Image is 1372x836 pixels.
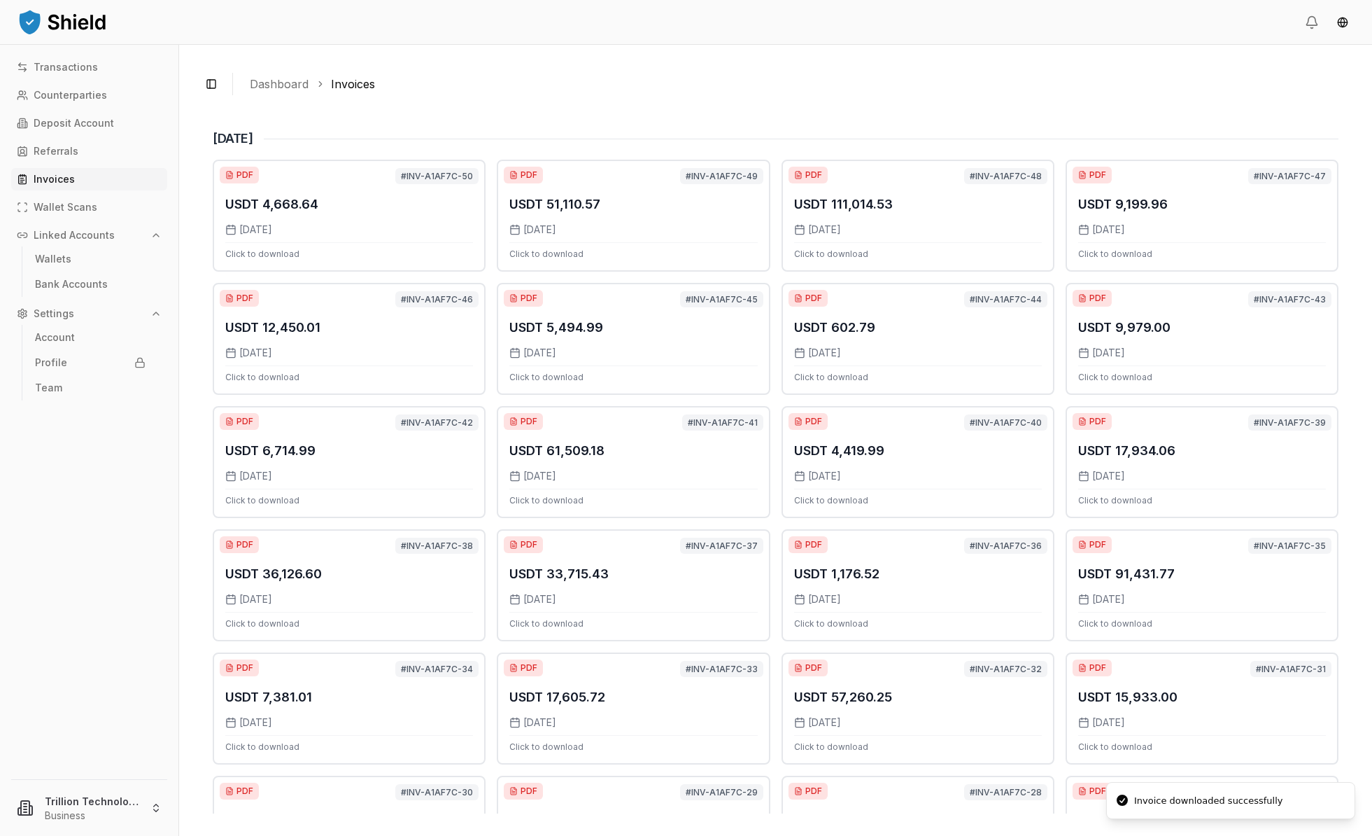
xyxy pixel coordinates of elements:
[29,351,151,374] a: Profile
[1248,291,1331,307] span: #INV-A1AF7C-43
[236,786,253,797] span: PDF
[1089,662,1106,674] span: PDF
[509,195,600,214] p: USDT 51,110.57
[225,441,316,461] p: USDT 6,714.99
[395,538,479,554] span: #INV-A1AF7C-38
[680,168,763,184] span: #INV-A1AF7C-49
[794,318,875,337] p: USDT 602.79
[523,592,556,606] span: [DATE]
[680,291,763,307] span: #INV-A1AF7C-45
[1092,223,1125,237] span: [DATE]
[509,618,584,629] span: Click to download
[782,529,1054,641] div: Download invoice USDT 1,176.52 from 8/19/2025
[794,249,868,260] span: Click to download
[805,539,822,550] span: PDF
[808,469,841,483] span: [DATE]
[509,564,609,584] p: USDT 33,715.43
[225,372,299,383] span: Click to download
[521,786,537,797] span: PDF
[1066,653,1338,765] div: Download invoice USDT 15,933.00 from 8/18/2025
[29,326,151,349] a: Account
[250,76,1338,92] nav: breadcrumb
[794,618,868,629] span: Click to download
[808,592,841,606] span: [DATE]
[782,283,1054,395] div: Download invoice USDT 602.79 from 8/21/2025
[1078,495,1152,506] span: Click to download
[225,618,299,629] span: Click to download
[1078,618,1152,629] span: Click to download
[239,716,272,730] span: [DATE]
[11,168,167,190] a: Invoices
[6,786,173,830] button: Trillion Technologies and Trading LLCBusiness
[1078,318,1171,337] p: USDT 9,979.00
[236,539,253,550] span: PDF
[29,377,151,399] a: Team
[1066,160,1338,272] div: Download invoice USDT 9,199.96 from 8/25/2025
[239,223,272,237] span: [DATE]
[521,293,537,304] span: PDF
[1089,416,1106,427] span: PDF
[34,230,115,240] p: Linked Accounts
[509,318,603,337] p: USDT 5,494.99
[794,372,868,383] span: Click to download
[225,495,299,506] span: Click to download
[250,76,309,92] a: Dashboard
[225,811,325,830] p: USDT 35,755.00
[1078,372,1152,383] span: Click to download
[11,224,167,246] button: Linked Accounts
[794,741,868,753] span: Click to download
[794,811,892,830] p: USDT 55,061.66
[782,406,1054,518] div: Download invoice USDT 4,419.99 from 8/20/2025
[964,291,1047,307] span: #INV-A1AF7C-44
[782,653,1054,765] div: Download invoice USDT 57,260.25 from 8/18/2025
[35,254,71,264] p: Wallets
[225,564,322,584] p: USDT 36,126.60
[1089,169,1106,181] span: PDF
[213,129,253,148] h1: [DATE]
[509,249,584,260] span: Click to download
[523,716,556,730] span: [DATE]
[34,202,97,212] p: Wallet Scans
[1066,283,1338,395] div: Download invoice USDT 9,979.00 from 8/21/2025
[11,112,167,134] a: Deposit Account
[395,414,479,431] span: #INV-A1AF7C-42
[964,168,1047,184] span: #INV-A1AF7C-48
[1078,811,1175,830] p: USDT 44,017.00
[1248,414,1331,431] span: #INV-A1AF7C-39
[1066,529,1338,641] div: Download invoice USDT 91,431.77 from 8/19/2025
[395,291,479,307] span: #INV-A1AF7C-46
[225,195,318,214] p: USDT 4,668.64
[213,406,486,518] div: Download invoice USDT 6,714.99 from 8/21/2025
[236,416,253,427] span: PDF
[1089,786,1106,797] span: PDF
[1092,346,1125,360] span: [DATE]
[11,196,167,218] a: Wallet Scans
[1078,564,1175,584] p: USDT 91,431.77
[1248,538,1331,554] span: #INV-A1AF7C-35
[213,283,486,395] div: Download invoice USDT 12,450.01 from 8/22/2025
[497,406,770,518] div: Download invoice USDT 61,509.18 from 8/21/2025
[808,716,841,730] span: [DATE]
[521,169,537,181] span: PDF
[239,469,272,483] span: [DATE]
[794,688,892,707] p: USDT 57,260.25
[521,416,537,427] span: PDF
[395,661,479,677] span: #INV-A1AF7C-34
[35,383,62,393] p: Team
[34,90,107,100] p: Counterparties
[35,358,67,368] p: Profile
[964,414,1047,431] span: #INV-A1AF7C-40
[509,372,584,383] span: Click to download
[805,293,822,304] span: PDF
[509,495,584,506] span: Click to download
[805,786,822,797] span: PDF
[225,741,299,753] span: Click to download
[964,784,1047,800] span: #INV-A1AF7C-28
[509,688,605,707] p: USDT 17,605.72
[794,441,884,461] p: USDT 4,419.99
[1066,406,1338,518] div: Download invoice USDT 17,934.06 from 8/20/2025
[782,160,1054,272] div: Download invoice USDT 111,014.53 from 8/26/2025
[1078,741,1152,753] span: Click to download
[45,794,139,809] p: Trillion Technologies and Trading LLC
[29,273,151,295] a: Bank Accounts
